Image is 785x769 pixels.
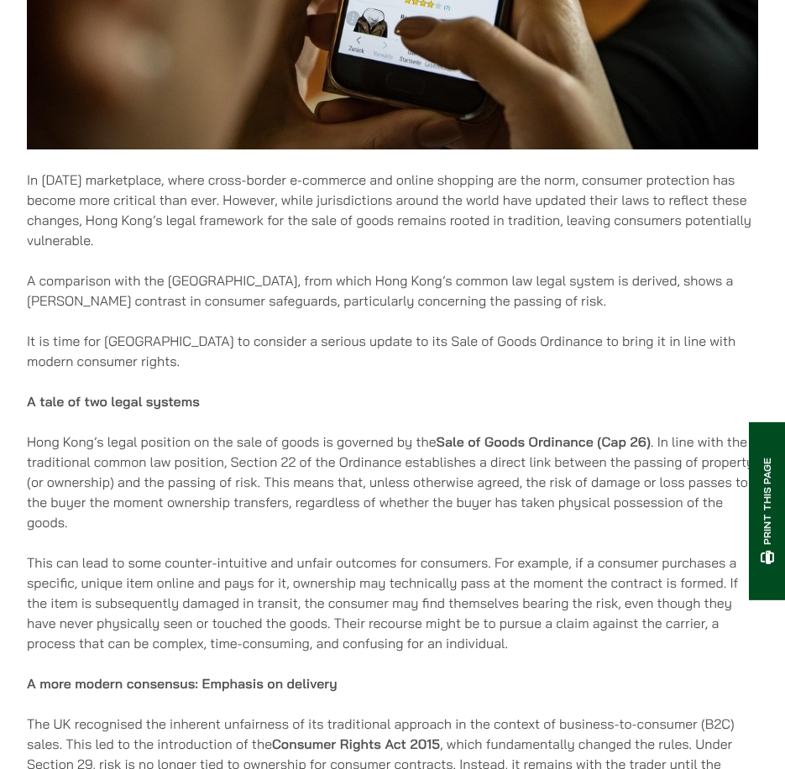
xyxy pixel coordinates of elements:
p: This can lead to some counter-intuitive and unfair outcomes for consumers. For example, if a cons... [27,552,758,653]
strong: A tale of two legal systems [27,393,200,410]
p: Hong Kong’s legal position on the sale of goods is governed by the . In line with the traditional... [27,432,758,532]
p: A comparison with the [GEOGRAPHIC_DATA], from which Hong Kong’s common law legal system is derive... [27,270,758,311]
p: It is time for [GEOGRAPHIC_DATA] to consider a serious update to its Sale of Goods Ordinance to b... [27,331,758,371]
strong: Consumer Rights Act 2015 [272,735,440,752]
strong: A more modern consensus: Emphasis on delivery [27,675,338,692]
p: In [DATE] marketplace, where cross-border e-commerce and online shopping are the norm, consumer p... [27,170,758,250]
strong: Sale of Goods Ordinance (Cap 26) [437,433,651,450]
